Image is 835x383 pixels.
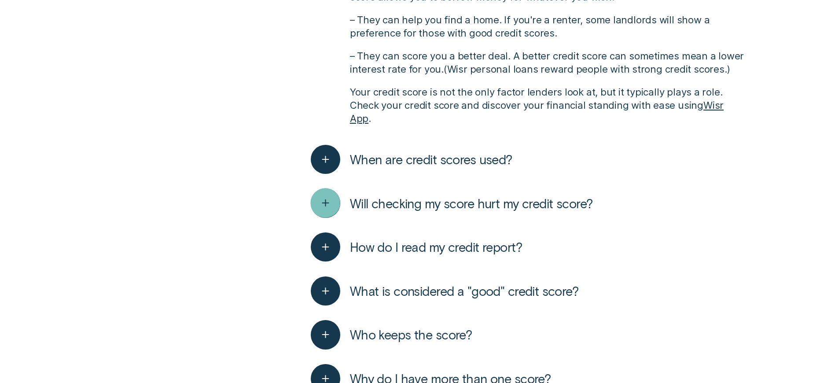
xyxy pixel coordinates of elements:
button: How do I read my credit report? [311,232,522,261]
button: Who keeps the score? [311,320,472,349]
span: How do I read my credit report? [350,239,522,255]
button: What is considered a "good" credit score? [311,276,578,306]
p: Your credit score is not the only factor lenders look at, but it typically plays a role. Check yo... [350,86,747,125]
p: – They can score you a better deal. A better credit score can sometimes mean a lower interest rat... [350,50,747,76]
span: Will checking my score hurt my credit score? [350,195,593,211]
span: When are credit scores used? [350,151,512,167]
span: ( [444,63,447,75]
span: ) [727,63,730,75]
p: – They can help you find a home. If you're a renter, some landlords will show a preference for th... [350,14,747,40]
button: When are credit scores used? [311,145,512,174]
span: Who keeps the score? [350,327,472,342]
a: Wisr App [350,99,724,124]
span: What is considered a "good" credit score? [350,283,578,299]
button: Will checking my score hurt my credit score? [311,188,592,217]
